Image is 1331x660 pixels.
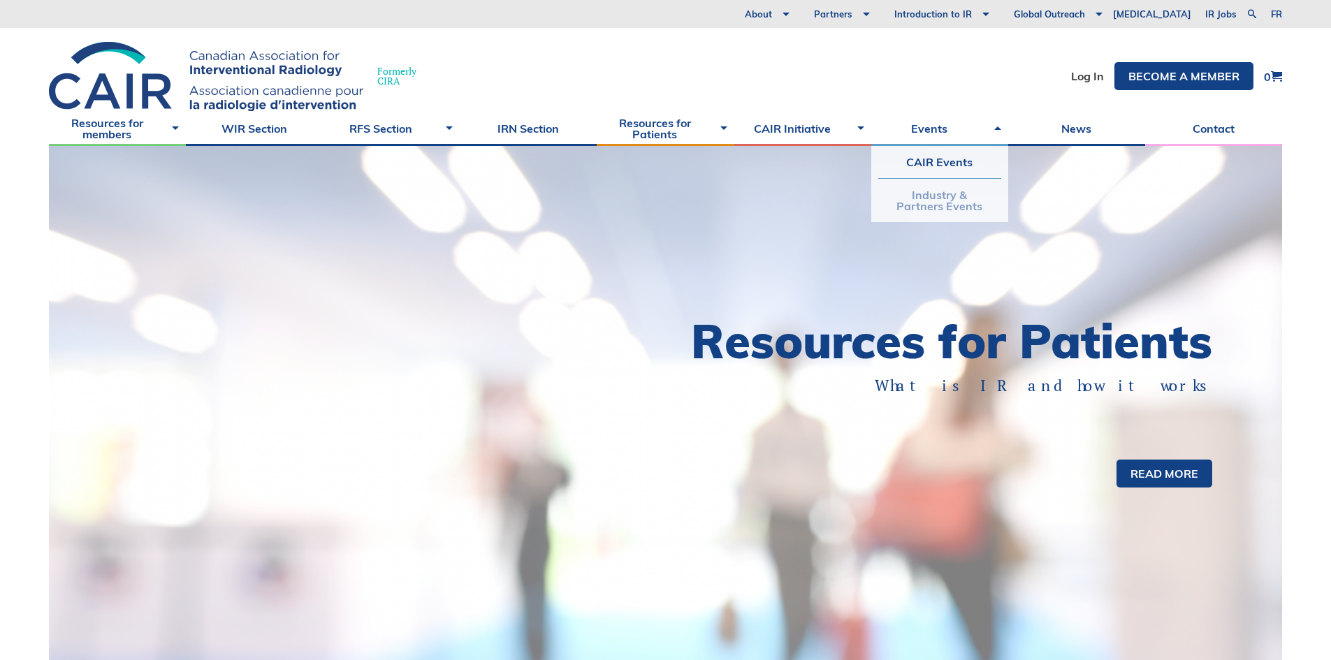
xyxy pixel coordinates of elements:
[878,146,1001,178] a: CAIR Events
[1271,10,1282,19] a: fr
[49,42,430,111] a: FormerlyCIRA
[323,111,460,146] a: RFS Section
[460,111,597,146] a: IRN Section
[49,42,363,111] img: CIRA
[666,318,1213,365] h1: Resources for Patients
[186,111,323,146] a: WIR Section
[377,66,416,86] span: Formerly CIRA
[1114,62,1253,90] a: Become a member
[1264,71,1282,82] a: 0
[49,111,186,146] a: Resources for members
[871,111,1008,146] a: Events
[1117,460,1212,487] a: Read more
[734,111,871,146] a: CAIR Initiative
[1008,111,1145,146] a: News
[715,375,1213,397] p: What is IR and how it works
[1071,71,1104,82] a: Log In
[597,111,734,146] a: Resources for Patients
[1145,111,1282,146] a: Contact
[878,179,1001,222] a: Industry & Partners Events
